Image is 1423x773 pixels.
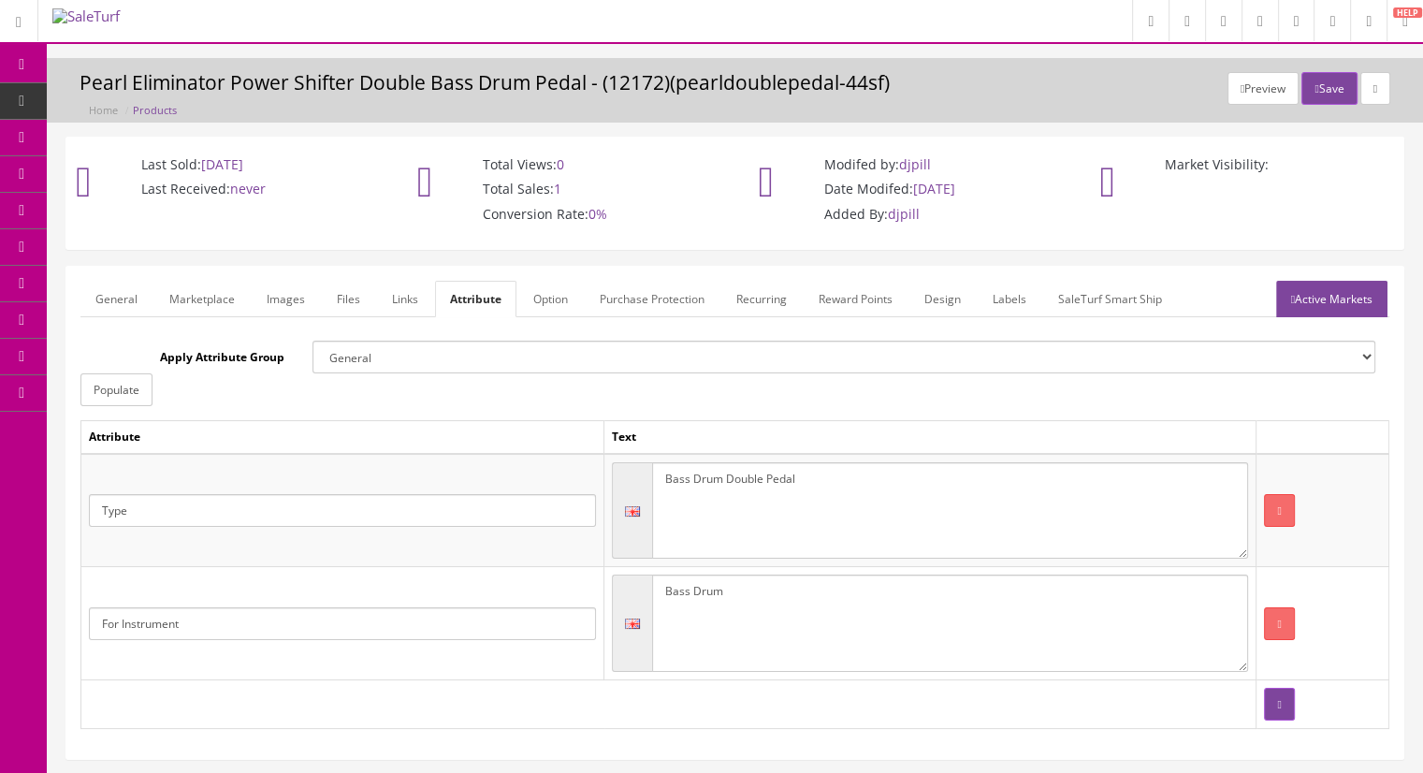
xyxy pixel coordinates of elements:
span: djpill [899,155,931,173]
a: Labels [978,281,1041,317]
a: SaleTurf Smart Ship [1043,281,1177,317]
a: Option [518,281,583,317]
p: Modifed by: [768,156,1044,173]
p: Date Modifed: [768,181,1044,197]
p: Market Visibility: [1109,156,1385,173]
span: 0 [557,155,564,173]
span: HELP [1393,7,1422,18]
img: English [625,619,640,629]
a: Recurring [721,281,802,317]
td: Attribute [81,421,604,454]
p: Added By: [768,206,1044,223]
span: djpill [888,205,920,223]
a: Home [89,103,118,117]
a: Reward Points [804,281,908,317]
img: English [625,506,640,517]
a: Attribute [435,281,516,317]
label: Apply Attribute Group [80,341,298,366]
p: Conversion Rate: [427,206,703,223]
p: Total Views: [427,156,703,173]
textarea: Bass Drum [652,575,1248,672]
button: Preview [1227,72,1299,105]
span: never [230,180,266,197]
p: Total Sales: [427,181,703,197]
input: Attribute [89,607,596,640]
span: 0% [588,205,607,223]
a: Links [377,281,433,317]
a: Purchase Protection [585,281,719,317]
a: Design [909,281,976,317]
textarea: Bass Drum Double Pedal [652,462,1248,560]
a: Marketplace [154,281,250,317]
a: Files [322,281,375,317]
a: Active Markets [1276,281,1387,317]
td: Text [604,421,1256,454]
button: Populate [80,373,152,406]
span: [DATE] [201,155,243,173]
span: 1 [554,180,561,197]
a: Images [252,281,320,317]
h3: Pearl Eliminator Power Shifter Double Bass Drum Pedal - (12172)(pearldoublepedal-44sf) [80,72,1390,94]
a: Products [133,103,177,117]
span: [DATE] [913,180,955,197]
img: SaleTurf [52,8,165,24]
input: Attribute [89,494,596,527]
button: Save [1301,72,1357,105]
p: Last Sold: [85,156,361,173]
p: Last Received: [85,181,361,197]
a: General [80,281,152,317]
